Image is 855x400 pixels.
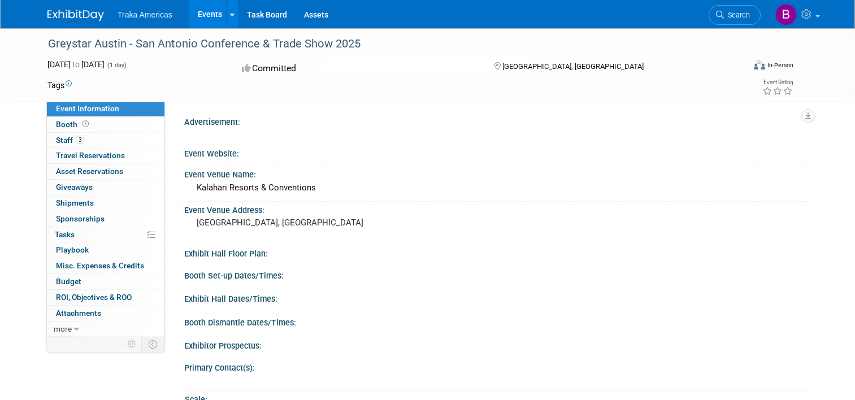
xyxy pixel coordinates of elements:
[47,290,164,305] a: ROI, Objectives & ROO
[56,308,101,318] span: Attachments
[56,293,132,302] span: ROI, Objectives & ROO
[767,61,793,69] div: In-Person
[80,120,91,128] span: Booth not reserved yet
[56,182,93,192] span: Giveaways
[47,164,164,179] a: Asset Reservations
[724,11,750,19] span: Search
[122,337,142,351] td: Personalize Event Tab Strip
[56,151,125,160] span: Travel Reservations
[47,133,164,148] a: Staff3
[56,261,144,270] span: Misc. Expenses & Credits
[47,195,164,211] a: Shipments
[56,198,94,207] span: Shipments
[56,245,89,254] span: Playbook
[502,62,644,71] span: [GEOGRAPHIC_DATA], [GEOGRAPHIC_DATA]
[56,167,123,176] span: Asset Reservations
[118,10,172,19] span: Traka Americas
[47,80,72,91] td: Tags
[193,179,799,197] div: Kalahari Resorts & Conventions
[775,4,797,25] img: Brooke Fiore
[56,104,119,113] span: Event Information
[184,267,808,281] div: Booth Set-up Dates/Times:
[47,180,164,195] a: Giveaways
[56,136,84,145] span: Staff
[54,324,72,333] span: more
[184,314,808,328] div: Booth Dismantle Dates/Times:
[238,59,476,79] div: Committed
[184,290,808,305] div: Exhibit Hall Dates/Times:
[47,274,164,289] a: Budget
[762,80,793,85] div: Event Rating
[47,117,164,132] a: Booth
[184,245,808,259] div: Exhibit Hall Floor Plan:
[47,227,164,242] a: Tasks
[683,59,793,76] div: Event Format
[754,60,765,69] img: Format-Inperson.png
[44,34,730,54] div: Greystar Austin - San Antonio Conference & Trade Show 2025
[47,148,164,163] a: Travel Reservations
[184,359,808,373] div: Primary Contact(s):
[71,60,81,69] span: to
[184,145,808,159] div: Event Website:
[56,120,91,129] span: Booth
[142,337,165,351] td: Toggle Event Tabs
[47,258,164,273] a: Misc. Expenses & Credits
[184,202,808,216] div: Event Venue Address:
[76,136,84,144] span: 3
[47,10,104,21] img: ExhibitDay
[184,114,808,128] div: Advertisement:
[47,211,164,227] a: Sponsorships
[47,321,164,337] a: more
[47,242,164,258] a: Playbook
[106,62,127,69] span: (1 day)
[184,166,808,180] div: Event Venue Name:
[47,306,164,321] a: Attachments
[47,60,105,69] span: [DATE] [DATE]
[709,5,761,25] a: Search
[55,230,75,239] span: Tasks
[197,218,432,228] pre: [GEOGRAPHIC_DATA], [GEOGRAPHIC_DATA]
[47,101,164,116] a: Event Information
[56,277,81,286] span: Budget
[56,214,105,223] span: Sponsorships
[184,337,808,351] div: Exhibitor Prospectus:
